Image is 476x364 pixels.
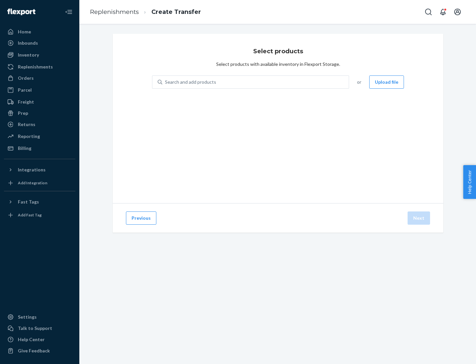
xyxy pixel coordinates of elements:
div: Billing [18,145,31,152]
button: Fast Tags [4,197,75,207]
a: Reporting [4,131,75,142]
a: Returns [4,119,75,130]
img: Flexport logo [7,9,35,15]
div: Settings [18,314,37,320]
a: Replenishments [4,62,75,72]
a: Inventory [4,50,75,60]
div: Home [18,28,31,35]
div: Freight [18,99,34,105]
div: Fast Tags [18,199,39,205]
a: Orders [4,73,75,83]
button: Close Navigation [62,5,75,19]
div: Parcel [18,87,32,93]
button: Integrations [4,164,75,175]
a: Parcel [4,85,75,95]
span: or [357,79,361,85]
div: Search and add products [165,79,216,85]
button: Next [408,211,430,225]
a: Replenishments [90,8,139,16]
button: Help Center [463,165,476,199]
a: Help Center [4,334,75,345]
a: Settings [4,312,75,322]
button: Upload file [369,75,404,89]
button: Open notifications [436,5,450,19]
a: Add Integration [4,178,75,188]
h3: Select products [253,47,303,56]
button: Give Feedback [4,345,75,356]
div: Inbounds [18,40,38,46]
div: Help Center [18,336,45,343]
div: Add Integration [18,180,47,186]
a: Talk to Support [4,323,75,334]
div: Add Fast Tag [18,212,42,218]
a: Home [4,26,75,37]
div: Integrations [18,166,46,173]
div: Inventory [18,52,39,58]
button: Open account menu [451,5,464,19]
a: Prep [4,108,75,118]
div: Give Feedback [18,347,50,354]
button: Open Search Box [422,5,435,19]
a: Add Fast Tag [4,210,75,220]
ol: breadcrumbs [85,2,206,22]
div: Prep [18,110,28,116]
a: Billing [4,143,75,154]
div: Replenishments [18,64,53,70]
div: Talk to Support [18,325,52,332]
div: Orders [18,75,34,81]
a: Create Transfer [151,8,201,16]
div: Returns [18,121,35,128]
a: Freight [4,97,75,107]
button: Previous [126,211,156,225]
div: Select products with available inventory in Flexport Storage. [216,61,340,68]
div: Reporting [18,133,40,140]
a: Inbounds [4,38,75,48]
